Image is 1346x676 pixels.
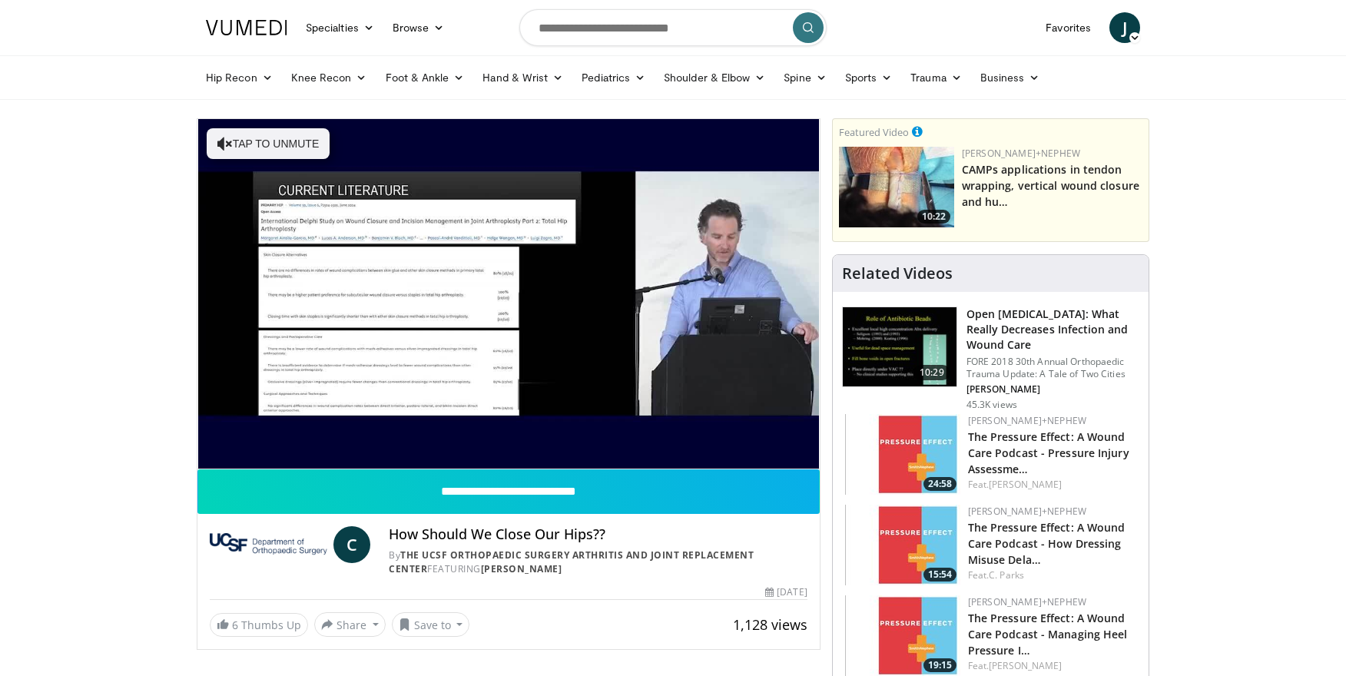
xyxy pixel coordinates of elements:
[481,562,562,575] a: [PERSON_NAME]
[655,62,774,93] a: Shoulder & Elbow
[968,478,1136,492] div: Feat.
[966,356,1139,380] p: FORE 2018 30th Annual Orthopaedic Trauma Update: A Tale of Two Cities
[774,62,835,93] a: Spine
[1036,12,1100,43] a: Favorites
[839,147,954,227] img: 2677e140-ee51-4d40-a5f5-4f29f195cc19.150x105_q85_crop-smart_upscale.jpg
[845,505,960,585] img: 61e02083-5525-4adc-9284-c4ef5d0bd3c4.150x105_q85_crop-smart_upscale.jpg
[376,62,474,93] a: Foot & Ankle
[923,658,956,672] span: 19:15
[297,12,383,43] a: Specialties
[839,147,954,227] a: 10:22
[968,429,1129,476] a: The Pressure Effect: A Wound Care Podcast - Pressure Injury Assessme…
[383,12,454,43] a: Browse
[473,62,572,93] a: Hand & Wrist
[842,264,953,283] h4: Related Videos
[392,612,470,637] button: Save to
[842,307,1139,411] a: 10:29 Open [MEDICAL_DATA]: What Really Decreases Infection and Wound Care FORE 2018 30th Annual O...
[968,414,1086,427] a: [PERSON_NAME]+Nephew
[845,595,960,676] img: 60a7b2e5-50df-40c4-868a-521487974819.150x105_q85_crop-smart_upscale.jpg
[389,526,807,543] h4: How Should We Close Our Hips??
[968,659,1136,673] div: Feat.
[989,659,1062,672] a: [PERSON_NAME]
[968,520,1126,567] a: The Pressure Effect: A Wound Care Podcast - How Dressing Misuse Dela…
[966,399,1017,411] p: 45.3K views
[210,526,327,563] img: The UCSF Orthopaedic Surgery Arthritis and Joint Replacement Center
[572,62,655,93] a: Pediatrics
[333,526,370,563] a: C
[314,612,386,637] button: Share
[966,307,1139,353] h3: Open [MEDICAL_DATA]: What Really Decreases Infection and Wound Care
[962,147,1080,160] a: [PERSON_NAME]+Nephew
[389,548,807,576] div: By FEATURING
[989,478,1062,491] a: [PERSON_NAME]
[836,62,902,93] a: Sports
[968,505,1086,518] a: [PERSON_NAME]+Nephew
[923,568,956,582] span: 15:54
[962,162,1139,209] a: CAMPs applications in tendon wrapping, vertical wound closure and hu…
[519,9,827,46] input: Search topics, interventions
[989,568,1024,582] a: C. Parks
[839,125,909,139] small: Featured Video
[765,585,807,599] div: [DATE]
[232,618,238,632] span: 6
[843,307,956,387] img: ded7be61-cdd8-40fc-98a3-de551fea390e.150x105_q85_crop-smart_upscale.jpg
[282,62,376,93] a: Knee Recon
[968,568,1136,582] div: Feat.
[210,613,308,637] a: 6 Thumbs Up
[845,414,960,495] a: 24:58
[389,548,754,575] a: The UCSF Orthopaedic Surgery Arthritis and Joint Replacement Center
[733,615,807,634] span: 1,128 views
[197,119,820,469] video-js: Video Player
[197,62,282,93] a: Hip Recon
[968,595,1086,608] a: [PERSON_NAME]+Nephew
[913,365,950,380] span: 10:29
[845,414,960,495] img: 2a658e12-bd38-46e9-9f21-8239cc81ed40.150x105_q85_crop-smart_upscale.jpg
[966,383,1139,396] p: [PERSON_NAME]
[206,20,287,35] img: VuMedi Logo
[845,505,960,585] a: 15:54
[968,611,1128,658] a: The Pressure Effect: A Wound Care Podcast - Managing Heel Pressure I…
[1109,12,1140,43] a: J
[845,595,960,676] a: 19:15
[917,210,950,224] span: 10:22
[901,62,971,93] a: Trauma
[923,477,956,491] span: 24:58
[207,128,330,159] button: Tap to unmute
[971,62,1049,93] a: Business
